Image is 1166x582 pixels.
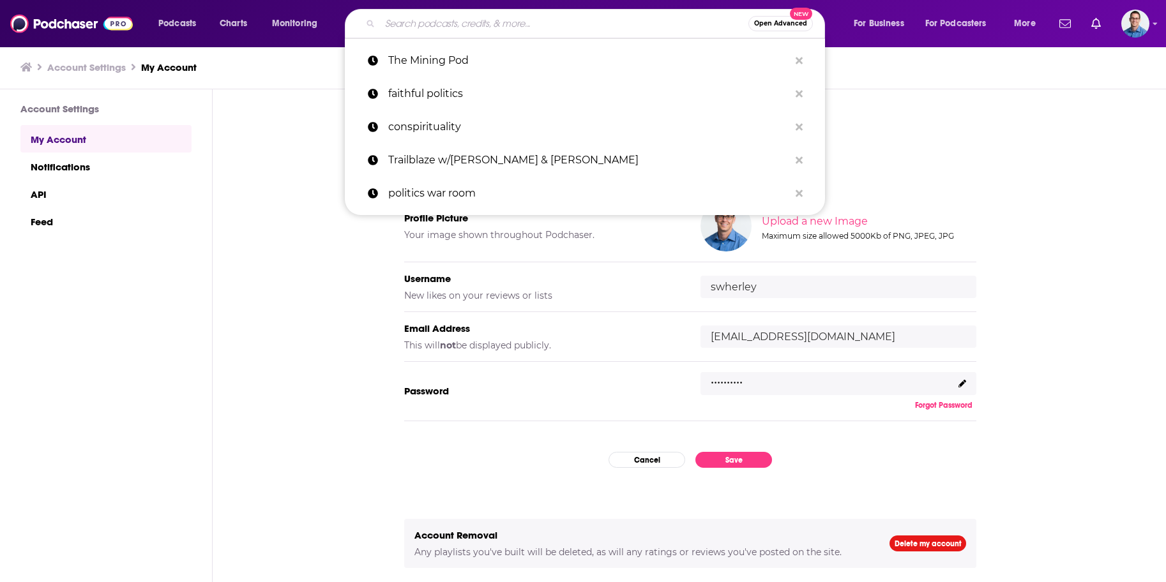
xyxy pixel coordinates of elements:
[220,15,247,33] span: Charts
[1014,15,1036,33] span: More
[20,125,192,153] a: My Account
[10,11,133,36] img: Podchaser - Follow, Share and Rate Podcasts
[440,339,456,351] b: not
[20,207,192,235] a: Feed
[748,16,813,31] button: Open AdvancedNew
[762,231,974,241] div: Maximum size allowed 5000Kb of PNG, JPEG, JPG
[404,290,680,301] h5: New likes on your reviews or lists
[211,13,255,34] a: Charts
[609,452,685,468] button: Cancel
[1005,13,1052,34] button: open menu
[388,144,789,177] p: Trailblaze w/Nayyera Haq & Jamal Simmons
[388,77,789,110] p: faithful politics
[695,452,772,468] button: Save
[20,180,192,207] a: API
[1054,13,1076,34] a: Show notifications dropdown
[404,385,680,397] h5: Password
[345,44,825,77] a: The Mining Pod
[700,276,976,298] input: username
[754,20,807,27] span: Open Advanced
[414,529,869,541] h5: Account Removal
[404,322,680,334] h5: Email Address
[925,15,987,33] span: For Podcasters
[1121,10,1149,38] img: User Profile
[357,9,837,38] div: Search podcasts, credits, & more...
[404,212,680,224] h5: Profile Picture
[700,325,976,348] input: email
[414,546,869,558] h5: Any playlists you've built will be deleted, as will any ratings or reviews you've posted on the s...
[911,400,976,410] button: Forgot Password
[711,369,743,387] p: ..........
[345,144,825,177] a: Trailblaze w/[PERSON_NAME] & [PERSON_NAME]
[388,177,789,210] p: politics war room
[404,272,680,285] h5: Username
[272,15,317,33] span: Monitoring
[404,339,680,351] h5: This will be displayed publicly.
[158,15,196,33] span: Podcasts
[345,177,825,210] a: politics war room
[917,13,1005,34] button: open menu
[1086,13,1106,34] a: Show notifications dropdown
[1121,10,1149,38] button: Show profile menu
[20,153,192,180] a: Notifications
[1121,10,1149,38] span: Logged in as swherley
[404,229,680,241] h5: Your image shown throughout Podchaser.
[388,110,789,144] p: conspirituality
[845,13,920,34] button: open menu
[345,77,825,110] a: faithful politics
[790,8,813,20] span: New
[149,13,213,34] button: open menu
[700,200,752,251] img: Your profile image
[854,15,904,33] span: For Business
[47,61,126,73] a: Account Settings
[20,103,192,115] h3: Account Settings
[380,13,748,34] input: Search podcasts, credits, & more...
[141,61,197,73] a: My Account
[388,44,789,77] p: The Mining Pod
[263,13,334,34] button: open menu
[890,535,966,551] a: Delete my account
[345,110,825,144] a: conspirituality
